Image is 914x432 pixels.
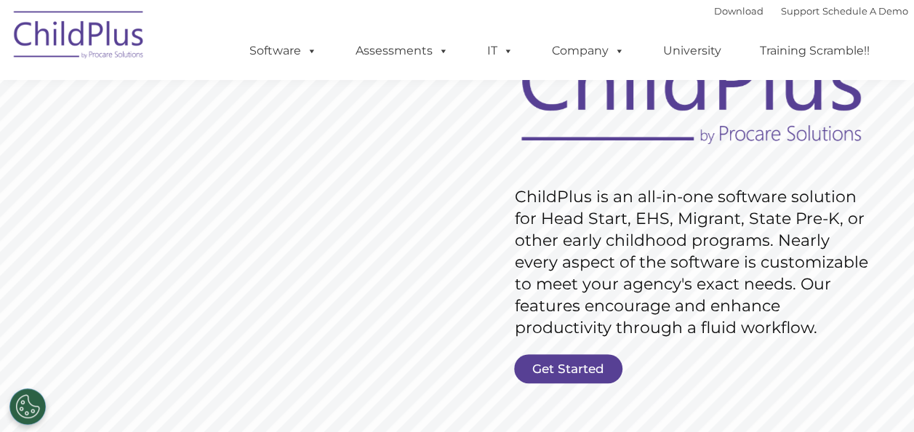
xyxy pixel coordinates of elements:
a: Assessments [341,36,463,65]
a: Software [235,36,332,65]
a: Get Started [514,354,622,383]
a: Training Scramble!! [745,36,884,65]
a: Support [781,5,819,17]
button: Cookies Settings [9,388,46,425]
iframe: Chat Widget [676,275,914,432]
a: Company [537,36,639,65]
a: University [649,36,736,65]
a: Download [714,5,763,17]
rs-layer: ChildPlus is an all-in-one software solution for Head Start, EHS, Migrant, State Pre-K, or other ... [515,186,875,339]
img: ChildPlus by Procare Solutions [7,1,152,73]
a: IT [473,36,528,65]
font: | [714,5,908,17]
a: Schedule A Demo [822,5,908,17]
